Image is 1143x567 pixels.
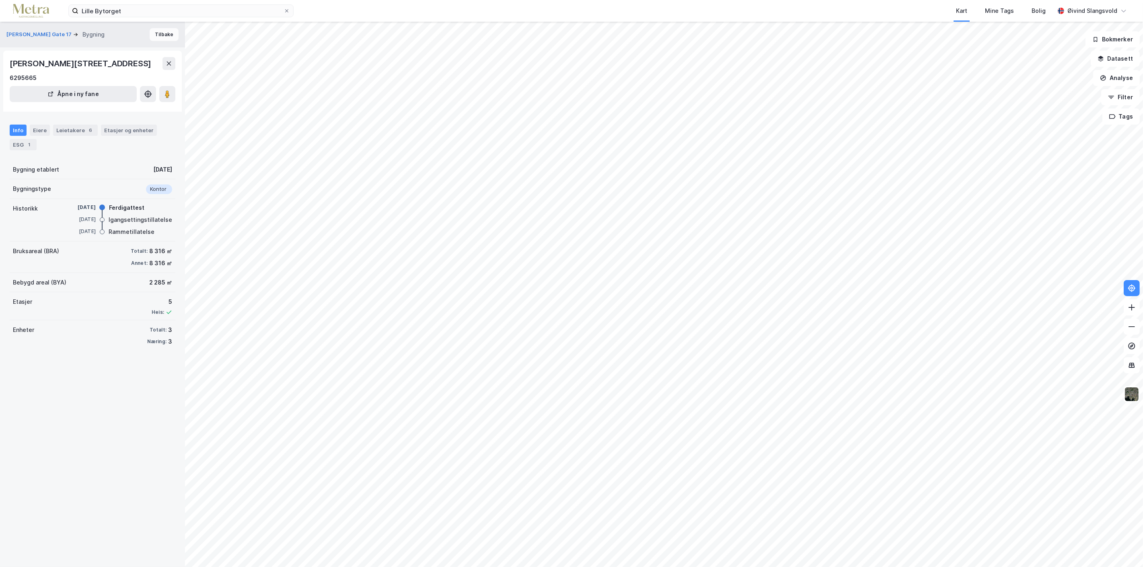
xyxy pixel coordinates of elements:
div: Bruksareal (BRA) [13,246,59,256]
button: [PERSON_NAME] Gate 17 [6,31,73,39]
div: [DATE] [64,228,96,235]
div: Heis: [152,309,164,315]
div: Annet: [131,260,148,266]
button: Bokmerker [1085,31,1140,47]
button: Datasett [1091,51,1140,67]
button: Åpne i ny fane [10,86,137,102]
div: Øivind Slangsvold [1067,6,1117,16]
button: Filter [1101,89,1140,105]
div: 3 [168,337,172,346]
button: Tags [1102,108,1140,125]
div: Ferdigattest [109,203,144,213]
div: 6 [86,126,95,134]
div: Mine Tags [985,6,1014,16]
div: Kart [956,6,967,16]
div: Bygning [82,30,105,39]
div: 3 [168,325,172,335]
div: Bygning etablert [13,165,59,174]
div: 5 [152,297,172,307]
div: 1 [25,141,33,149]
div: [DATE] [153,165,172,174]
div: Næring: [147,338,167,345]
img: metra-logo.256734c3b2bbffee19d4.png [13,4,49,18]
button: Analyse [1093,70,1140,86]
button: Tilbake [150,28,179,41]
div: Totalt: [131,248,148,254]
div: 2 285 ㎡ [149,278,172,287]
div: [DATE] [64,204,96,211]
div: Bolig [1032,6,1046,16]
div: Historikk [13,204,38,213]
div: [PERSON_NAME][STREET_ADDRESS] [10,57,153,70]
div: Eiere [30,125,50,136]
div: 8 316 ㎡ [149,258,172,268]
div: Leietakere [53,125,98,136]
div: Info [10,125,27,136]
div: Igangsettingstillatelse [109,215,172,225]
div: Bebygd areal (BYA) [13,278,66,287]
div: Rammetillatelse [109,227,154,237]
img: 9k= [1124,387,1139,402]
div: ESG [10,139,37,150]
div: Etasjer og enheter [104,127,154,134]
div: Bygningstype [13,184,51,194]
div: Kontrollprogram for chat [1103,528,1143,567]
div: 8 316 ㎡ [149,246,172,256]
input: Søk på adresse, matrikkel, gårdeiere, leietakere eller personer [78,5,284,17]
div: 6295665 [10,73,37,83]
div: Etasjer [13,297,32,307]
iframe: Chat Widget [1103,528,1143,567]
div: Totalt: [150,327,167,333]
div: [DATE] [64,216,96,223]
div: Enheter [13,325,34,335]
